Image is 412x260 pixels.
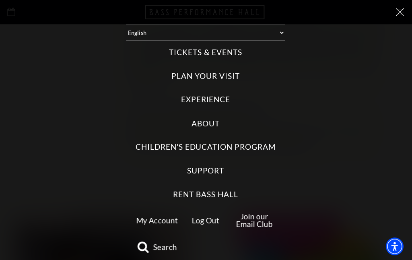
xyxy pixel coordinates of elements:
select: Select: [127,25,285,41]
label: Children's Education Program [136,141,276,152]
label: Support [187,165,225,176]
label: Rent Bass Hall [173,189,238,200]
a: Log Out [192,215,220,225]
a: My Account [137,215,178,225]
span: Search [154,243,177,250]
a: search [134,240,181,252]
label: Tickets & Events [169,47,242,58]
a: Join our Email Club [236,211,273,228]
label: Plan Your Visit [172,71,240,82]
label: About [192,118,220,129]
label: Experience [181,94,231,105]
div: Accessibility Menu [386,237,404,255]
